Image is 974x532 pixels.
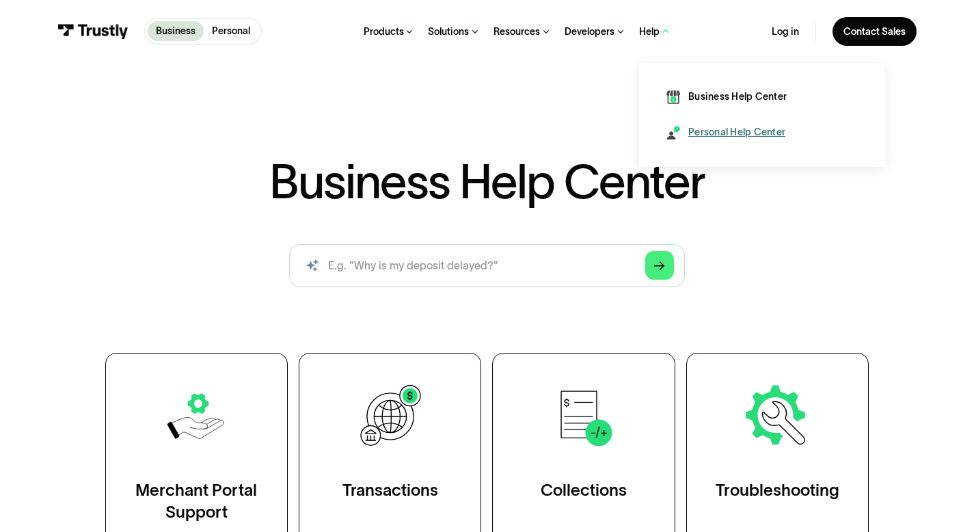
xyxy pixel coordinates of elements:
[57,24,128,39] img: Trustly Logo
[541,479,627,501] div: Collections
[639,25,660,38] div: Help
[833,17,917,46] a: Contact Sales
[666,126,785,139] a: Personal Help Center
[493,25,540,38] div: Resources
[289,244,685,288] form: Search
[364,25,404,38] div: Products
[204,21,258,41] a: Personal
[772,25,799,38] a: Log in
[269,158,704,206] h1: Business Help Center
[156,24,195,38] p: Business
[428,25,469,38] div: Solutions
[716,479,839,501] div: Troubleshooting
[688,126,785,139] div: Personal Help Center
[639,63,884,167] nav: Help
[843,25,906,38] div: Contact Sales
[342,479,438,501] div: Transactions
[688,90,787,104] div: Business Help Center
[133,479,260,523] div: Merchant Portal Support
[148,21,204,41] a: Business
[289,244,685,288] input: search
[666,90,787,104] a: Business Help Center
[212,24,250,38] p: Personal
[565,25,614,38] div: Developers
